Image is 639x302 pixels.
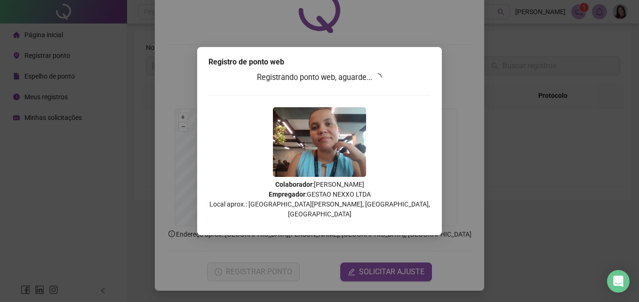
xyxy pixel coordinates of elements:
[208,180,431,219] p: : [PERSON_NAME] : GESTAO NEXXO LTDA Local aprox.: [GEOGRAPHIC_DATA][PERSON_NAME], [GEOGRAPHIC_DAT...
[269,191,305,198] strong: Empregador
[275,181,312,188] strong: Colaborador
[607,270,630,293] div: Open Intercom Messenger
[208,56,431,68] div: Registro de ponto web
[273,107,366,177] img: Z
[374,73,382,81] span: loading
[208,72,431,84] h3: Registrando ponto web, aguarde...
